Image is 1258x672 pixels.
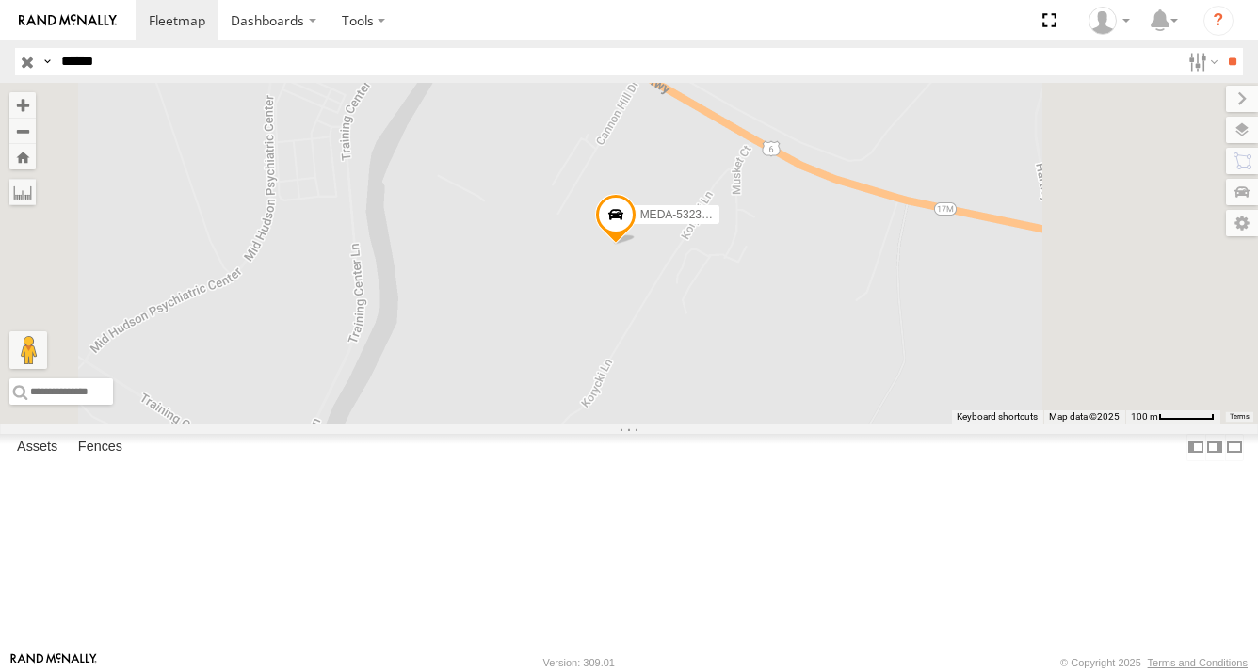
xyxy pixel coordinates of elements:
div: Jason Sullivan [1082,7,1137,35]
div: © Copyright 2025 - [1060,657,1248,668]
label: Measure [9,179,36,205]
label: Assets [8,434,67,460]
a: Terms (opens in new tab) [1230,413,1250,421]
label: Dock Summary Table to the Left [1186,434,1205,461]
i: ? [1203,6,1234,36]
button: Map Scale: 100 m per 56 pixels [1125,410,1220,424]
span: Map data ©2025 [1049,411,1120,422]
span: 100 m [1131,411,1158,422]
label: Search Query [40,48,55,75]
button: Zoom Home [9,144,36,169]
button: Keyboard shortcuts [957,410,1038,424]
button: Zoom in [9,92,36,118]
label: Dock Summary Table to the Right [1205,434,1224,461]
label: Hide Summary Table [1225,434,1244,461]
label: Map Settings [1226,210,1258,236]
a: Visit our Website [10,653,97,672]
img: rand-logo.svg [19,14,117,27]
label: Fences [69,434,132,460]
span: MEDA-532314-Swing [640,208,749,221]
label: Search Filter Options [1181,48,1221,75]
button: Zoom out [9,118,36,144]
div: Version: 309.01 [543,657,615,668]
button: Drag Pegman onto the map to open Street View [9,331,47,369]
a: Terms and Conditions [1148,657,1248,668]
